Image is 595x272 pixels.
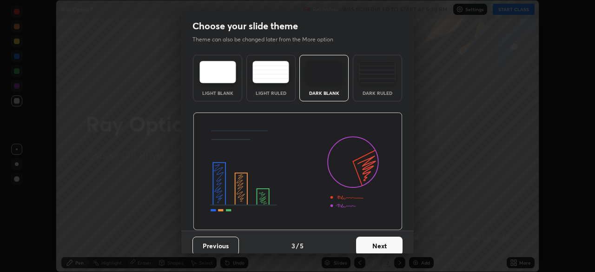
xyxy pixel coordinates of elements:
img: darkTheme.f0cc69e5.svg [306,61,343,83]
p: Theme can also be changed later from the More option [192,35,343,44]
button: Next [356,237,403,255]
img: darkThemeBanner.d06ce4a2.svg [193,113,403,231]
h4: 3 [291,241,295,251]
div: Dark Ruled [359,91,396,95]
h2: Choose your slide theme [192,20,298,32]
h4: 5 [300,241,304,251]
div: Dark Blank [305,91,343,95]
img: darkRuledTheme.de295e13.svg [359,61,396,83]
div: Light Ruled [252,91,290,95]
button: Previous [192,237,239,255]
div: Light Blank [199,91,236,95]
h4: / [296,241,299,251]
img: lightRuledTheme.5fabf969.svg [252,61,289,83]
img: lightTheme.e5ed3b09.svg [199,61,236,83]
